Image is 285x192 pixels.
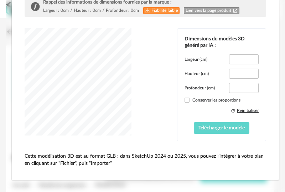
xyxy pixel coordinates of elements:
[198,125,245,131] span: Télécharger le modèle
[185,85,215,91] label: Profondeur (cm)
[106,8,129,13] div: Profondeur :
[185,71,209,77] label: Hauteur (cm)
[145,8,150,13] span: Alert Outline icon
[185,97,259,103] label: Conserver les proportions
[61,8,69,13] div: 0cm
[237,108,259,113] div: Réinitialiser
[74,8,91,13] div: Hauteur :
[143,7,180,14] div: Fiabilité faible
[184,7,239,14] a: Lien vers la page produitOpen In New icon
[233,8,238,13] span: Open In New icon
[25,153,266,167] p: Cette modélisation 3D est au format GLB : dans SketchUp 2024 ou 2025, vous pouvez l’intégrer à vo...
[185,56,207,62] label: Largeur (cm)
[194,122,250,134] button: Télécharger le modèle
[93,8,101,13] div: 0cm
[43,8,59,13] div: Largeur :
[102,8,104,14] div: /
[185,36,259,49] div: Dimensions du modèles 3D généré par IA :
[131,8,139,13] div: 0cm
[70,8,72,14] div: /
[230,107,235,114] span: Refresh icon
